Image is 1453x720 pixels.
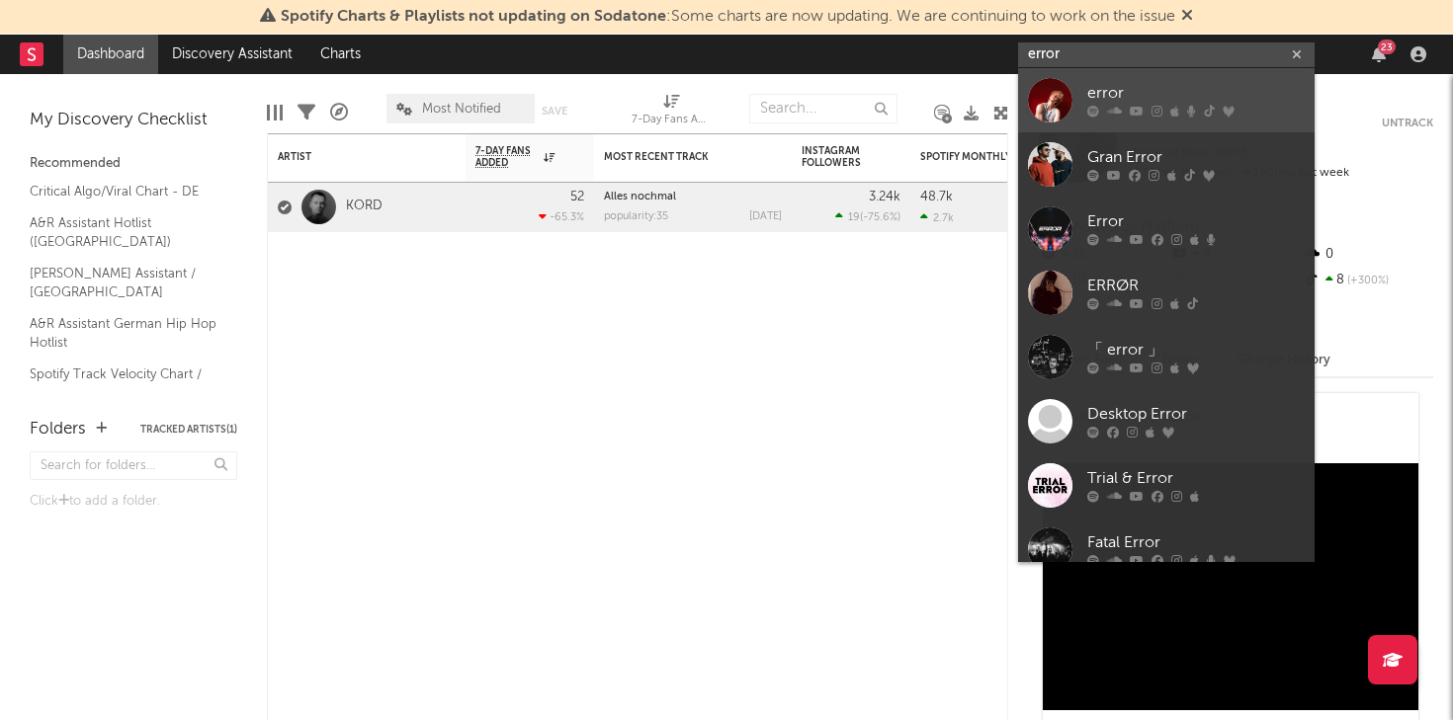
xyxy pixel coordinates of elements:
div: Recommended [30,152,237,176]
div: Artist [278,151,426,163]
button: Tracked Artists(1) [140,425,237,435]
div: Error [1087,210,1305,234]
div: 48.7k [920,191,953,203]
div: popularity: 35 [604,211,668,222]
a: Charts [306,35,375,74]
a: Alles nochmal [604,192,676,202]
a: KORD [346,199,383,215]
a: A&R Assistant Hotlist ([GEOGRAPHIC_DATA]) [30,212,217,253]
a: Dashboard [63,35,158,74]
div: error [1087,82,1305,106]
a: A&R Assistant German Hip Hop Hotlist [30,313,217,354]
div: Fatal Error [1087,531,1305,555]
button: 23 [1372,46,1386,62]
a: Spotify Track Velocity Chart / DE [30,363,217,404]
a: Discovery Assistant [158,35,306,74]
div: Instagram Followers [802,145,871,169]
a: Desktop Error [1018,389,1315,453]
span: -75.6 % [863,212,897,223]
span: Dismiss [1181,9,1193,25]
span: +300 % [1344,276,1389,286]
div: 3.24k [869,191,900,203]
div: 7-Day Fans Added (7-Day Fans Added) [632,84,711,141]
a: ERRØR [1018,261,1315,325]
div: Trial & Error [1087,467,1305,491]
input: Search... [749,94,897,123]
div: My Discovery Checklist [30,109,237,132]
a: Fatal Error [1018,518,1315,582]
input: Search for folders... [30,451,237,480]
div: 2.7k [920,211,954,224]
div: Filters [298,84,315,141]
a: Critical Algo/Viral Chart - DE [30,181,217,202]
span: Spotify Charts & Playlists not updating on Sodatone [281,9,666,25]
div: [DATE] [749,211,782,222]
div: Alles nochmal [604,192,782,202]
div: Folders [30,418,86,441]
div: 7-Day Fans Added (7-Day Fans Added) [632,109,711,132]
button: Untrack [1382,114,1433,133]
a: 「 error 」 [1018,325,1315,389]
div: Most Recent Track [604,151,752,163]
div: A&R Pipeline [330,84,348,141]
a: Trial & Error [1018,453,1315,518]
span: 19 [848,212,860,223]
input: Search for artists [1018,42,1315,67]
div: Gran Error [1087,146,1305,170]
button: Save [542,106,567,117]
a: Error [1018,197,1315,261]
div: ( ) [835,210,900,223]
a: error [1018,68,1315,132]
div: Edit Columns [267,84,283,141]
span: 7-Day Fans Added [475,145,539,169]
div: 23 [1378,40,1396,54]
div: Spotify Monthly Listeners [920,151,1068,163]
span: : Some charts are now updating. We are continuing to work on the issue [281,9,1175,25]
span: Most Notified [422,103,501,116]
div: Click to add a folder. [30,490,237,514]
div: -65.3 % [539,210,584,223]
div: 52 [570,191,584,203]
a: [PERSON_NAME] Assistant / [GEOGRAPHIC_DATA] [30,263,217,303]
div: 0 [1302,242,1433,268]
div: 8 [1302,268,1433,293]
div: ERRØR [1087,275,1305,298]
a: Gran Error [1018,132,1315,197]
div: 「 error 」 [1087,339,1305,362]
div: Desktop Error [1087,403,1305,427]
